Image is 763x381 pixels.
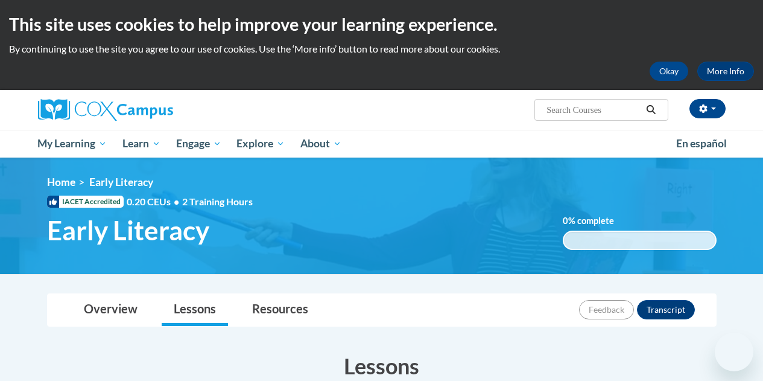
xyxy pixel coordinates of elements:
span: About [300,136,341,151]
button: Feedback [579,300,634,319]
a: Cox Campus [38,99,255,121]
span: Early Literacy [89,176,153,188]
iframe: Button to launch messaging window [715,333,753,371]
div: Main menu [29,130,735,158]
span: 0.20 CEUs [127,195,182,208]
h2: This site uses cookies to help improve your learning experience. [9,12,754,36]
a: Learn [115,130,168,158]
span: Explore [236,136,285,151]
a: Explore [229,130,293,158]
img: Cox Campus [38,99,173,121]
span: IACET Accredited [47,196,124,208]
button: Transcript [637,300,695,319]
a: Lessons [162,294,228,326]
label: % complete [563,214,632,228]
button: Account Settings [689,99,726,118]
span: My Learning [37,136,107,151]
span: 2 Training Hours [182,196,253,207]
input: Search Courses [545,103,642,117]
a: More Info [697,62,754,81]
span: En español [676,137,727,150]
a: Overview [72,294,150,326]
span: Engage [176,136,221,151]
a: About [293,130,349,158]
button: Search [642,103,660,117]
a: My Learning [30,130,115,158]
span: Learn [122,136,160,151]
p: By continuing to use the site you agree to our use of cookies. Use the ‘More info’ button to read... [9,42,754,56]
a: Home [47,176,75,188]
span: Early Literacy [47,214,209,246]
button: Okay [650,62,688,81]
a: Engage [168,130,229,158]
h3: Lessons [47,351,717,381]
a: Resources [240,294,320,326]
span: • [174,196,179,207]
a: En español [668,131,735,156]
span: 0 [563,216,568,226]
